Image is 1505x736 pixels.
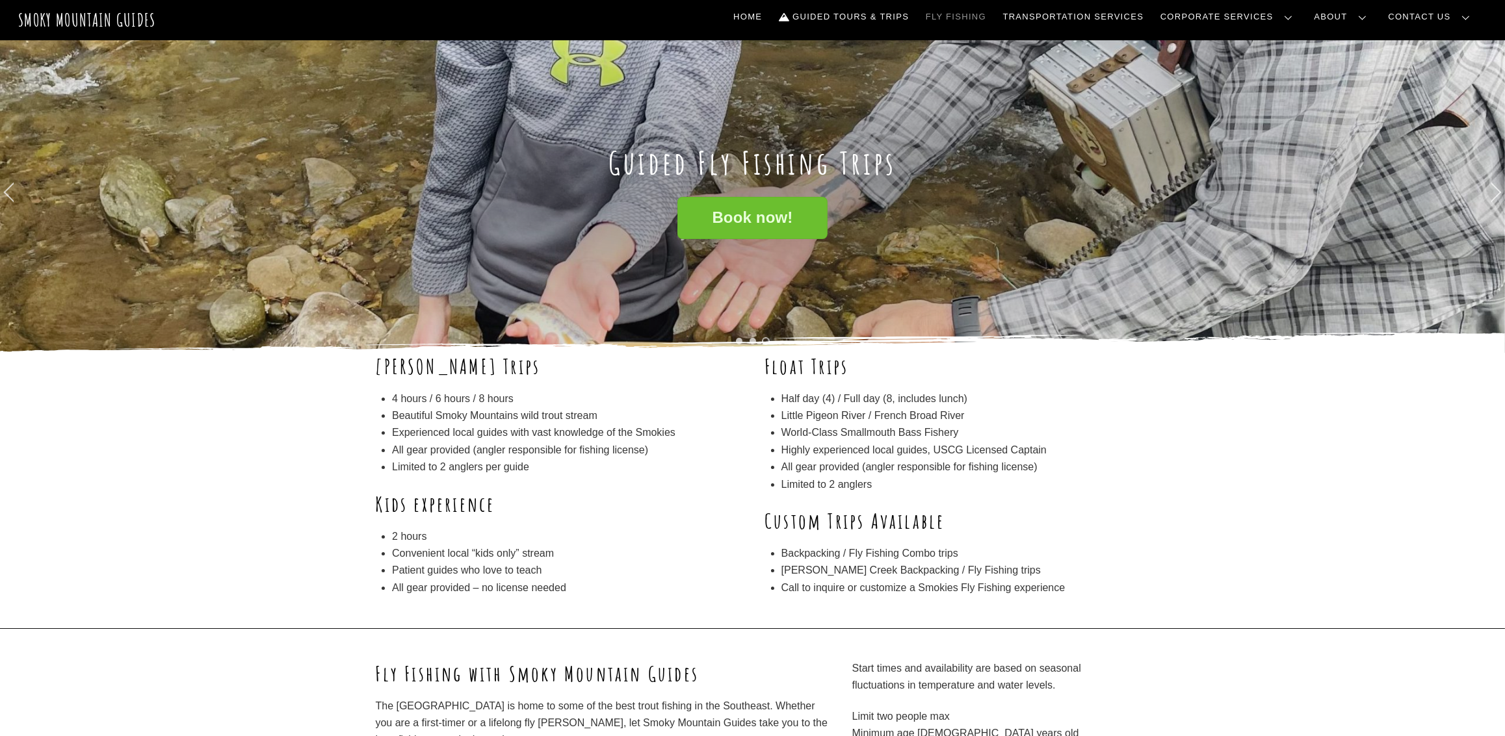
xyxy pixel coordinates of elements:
b: [PERSON_NAME] Trips [376,353,541,379]
a: Book now! [677,197,827,239]
li: Highly experienced local guides, USCG Licensed Captain [781,442,1130,459]
li: Limited to 2 anglers [781,476,1130,493]
li: [PERSON_NAME] Creek Backpacking / Fly Fishing trips [781,562,1130,579]
li: Little Pigeon River / French Broad River [781,407,1130,424]
a: Guided Tours & Trips [774,3,914,31]
a: Home [728,3,767,31]
li: Beautiful Smoky Mountains wild trout stream [392,407,740,424]
h2: Fly Fishing with Smoky Mountain Guides [376,660,828,687]
li: Backpacking / Fly Fishing Combo trips [781,545,1130,562]
b: Kids experience [376,490,495,517]
h1: Guided Fly Fishing Trips [376,144,1130,182]
span: Book now! [712,211,792,225]
li: Limited to 2 anglers per guide [392,459,740,476]
li: Convenient local “kids only” stream [392,545,740,562]
li: All gear provided (angler responsible for fishing license) [392,442,740,459]
b: Float Trips [765,353,848,379]
li: Experienced local guides with vast knowledge of the Smokies [392,424,740,441]
li: Patient guides who love to teach [392,562,740,579]
a: Transportation Services [998,3,1149,31]
a: Contact Us [1383,3,1480,31]
p: Start times and availability are based on seasonal fluctuations in temperature and water levels. [852,660,1130,694]
li: All gear provided (angler responsible for fishing license) [781,459,1130,476]
li: Half day (4) / Full day (8, includes lunch) [781,390,1130,407]
a: Smoky Mountain Guides [18,9,156,31]
a: Corporate Services [1155,3,1303,31]
a: About [1309,3,1377,31]
li: 4 hours / 6 hours / 8 hours [392,390,740,407]
li: Call to inquire or customize a Smokies Fly Fishing experience [781,579,1130,596]
b: Custom Trips Available [765,507,945,534]
a: Fly Fishing [921,3,991,31]
li: World-Class Smallmouth Bass Fishery [781,424,1130,441]
li: All gear provided – no license needed [392,579,740,596]
li: 2 hours [392,528,740,545]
